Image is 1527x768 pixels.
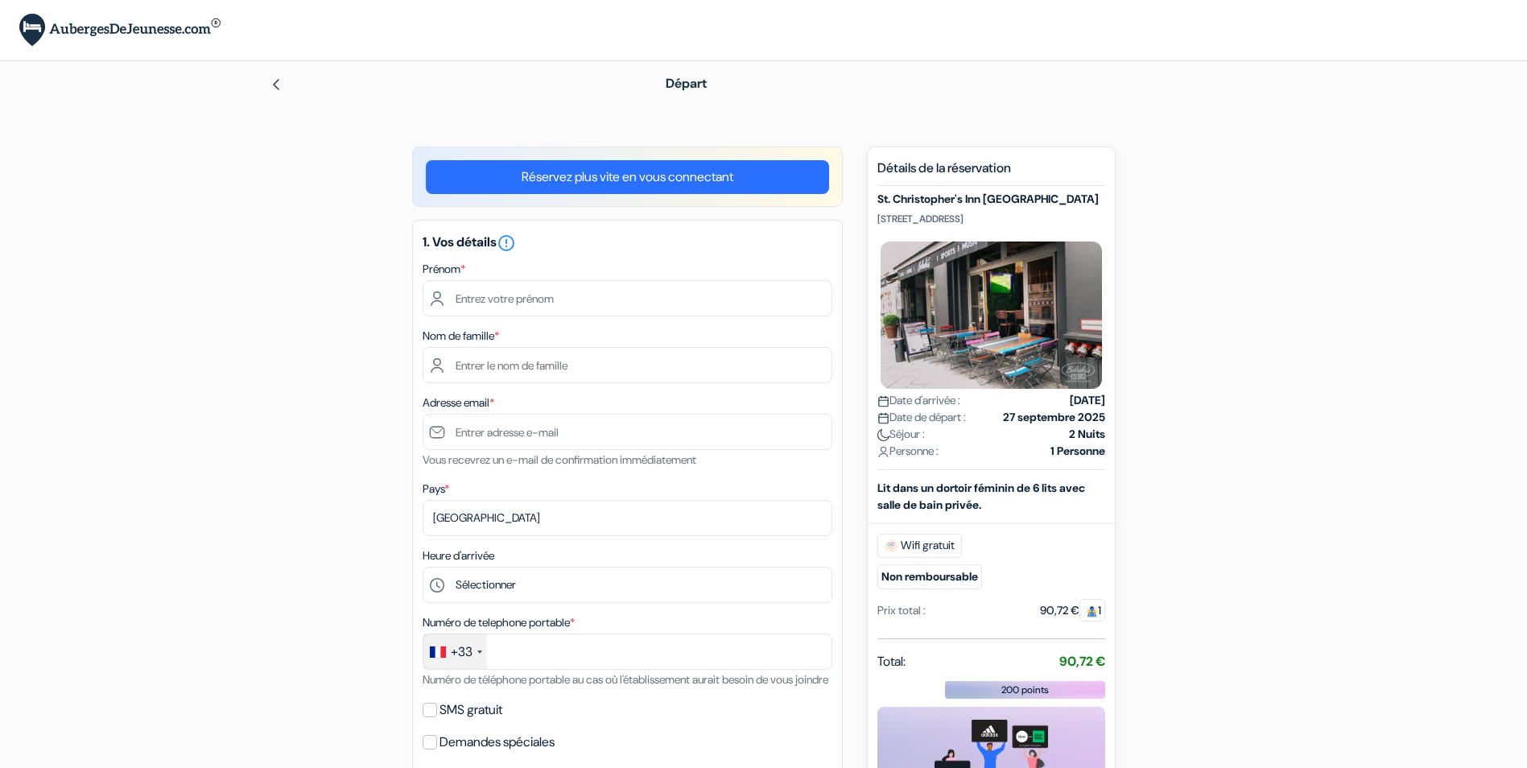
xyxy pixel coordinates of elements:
i: error_outline [497,233,516,253]
img: calendar.svg [877,412,889,424]
a: error_outline [497,233,516,250]
label: Numéro de telephone portable [423,614,575,631]
small: Non remboursable [877,564,982,589]
a: Réservez plus vite en vous connectant [426,160,829,194]
label: Demandes spéciales [440,731,555,754]
input: Entrer adresse e-mail [423,414,832,450]
img: calendar.svg [877,395,889,407]
span: Séjour : [877,426,925,443]
img: AubergesDeJeunesse.com [19,14,221,47]
b: Lit dans un dortoir féminin de 6 lits avec salle de bain privée. [877,481,1085,512]
h5: 1. Vos détails [423,233,832,253]
span: Wifi gratuit [877,534,962,558]
small: Vous recevrez un e-mail de confirmation immédiatement [423,452,696,467]
input: Entrer le nom de famille [423,347,832,383]
img: user_icon.svg [877,446,889,458]
div: 90,72 € [1040,602,1105,619]
strong: 2 Nuits [1069,426,1105,443]
span: 200 points [1001,683,1049,697]
span: Date de départ : [877,409,966,426]
label: Heure d'arrivée [423,547,494,564]
label: Adresse email [423,394,494,411]
img: guest.svg [1086,605,1098,617]
div: France: +33 [423,634,487,669]
label: Nom de famille [423,328,499,345]
img: free_wifi.svg [885,539,898,552]
label: Prénom [423,261,465,278]
label: SMS gratuit [440,699,502,721]
div: +33 [451,642,473,662]
input: Entrez votre prénom [423,280,832,316]
strong: 1 Personne [1050,443,1105,460]
div: Prix total : [877,602,926,619]
img: moon.svg [877,429,889,441]
span: Date d'arrivée : [877,392,960,409]
p: [STREET_ADDRESS] [877,213,1105,225]
img: left_arrow.svg [270,78,283,91]
strong: [DATE] [1070,392,1105,409]
h5: Détails de la réservation [877,160,1105,186]
span: Personne : [877,443,939,460]
strong: 27 septembre 2025 [1003,409,1105,426]
h5: St. Christopher's Inn [GEOGRAPHIC_DATA] [877,192,1105,206]
span: Total: [877,652,906,671]
small: Numéro de téléphone portable au cas où l'établissement aurait besoin de vous joindre [423,672,828,687]
label: Pays [423,481,449,498]
span: 1 [1079,599,1105,621]
strong: 90,72 € [1059,653,1105,670]
span: Départ [666,75,707,92]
